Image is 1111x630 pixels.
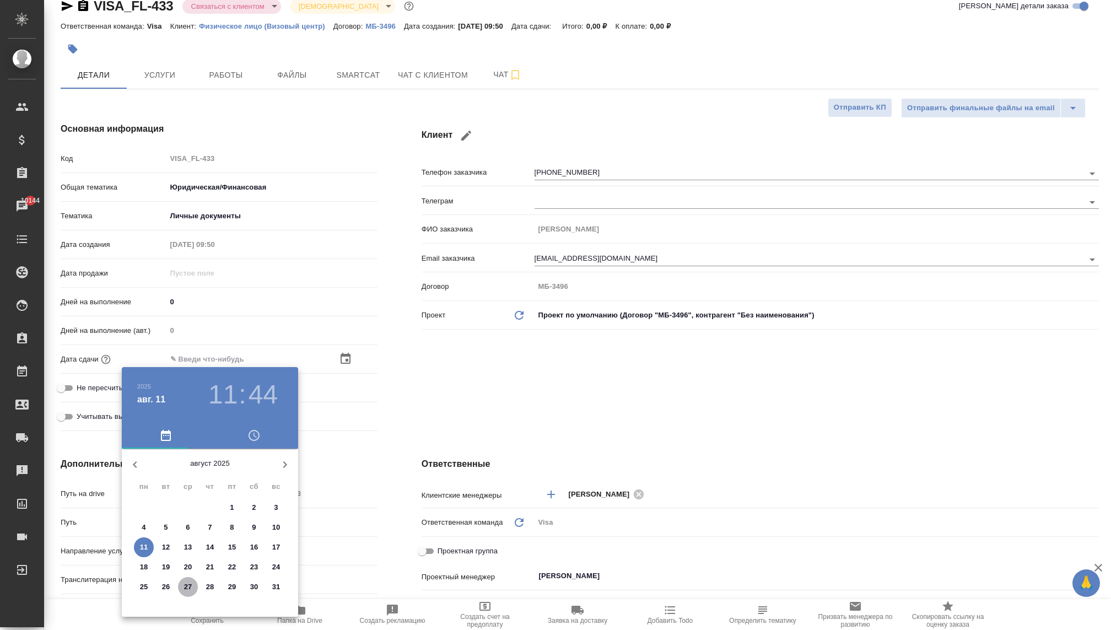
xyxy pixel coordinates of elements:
button: 11 [208,379,238,410]
button: 24 [266,557,286,577]
button: 23 [244,557,264,577]
button: 11 [134,537,154,557]
p: 6 [186,522,190,533]
button: 2025 [137,383,151,390]
p: 15 [228,542,236,553]
p: 27 [184,581,192,593]
p: 24 [272,562,281,573]
button: 14 [200,537,220,557]
button: 3 [266,498,286,518]
p: 14 [206,542,214,553]
button: 5 [156,518,176,537]
p: 21 [206,562,214,573]
button: 44 [249,379,278,410]
p: 20 [184,562,192,573]
button: 30 [244,577,264,597]
p: 25 [140,581,148,593]
p: 8 [230,522,234,533]
p: 12 [162,542,170,553]
p: 18 [140,562,148,573]
span: сб [244,481,264,492]
button: 10 [266,518,286,537]
button: 2 [244,498,264,518]
button: 28 [200,577,220,597]
button: 6 [178,518,198,537]
button: 8 [222,518,242,537]
button: 7 [200,518,220,537]
button: 29 [222,577,242,597]
p: 31 [272,581,281,593]
button: 27 [178,577,198,597]
h3: : [239,379,246,410]
button: 21 [200,557,220,577]
p: 17 [272,542,281,553]
span: вс [266,481,286,492]
button: 26 [156,577,176,597]
button: 4 [134,518,154,537]
p: 22 [228,562,236,573]
button: 18 [134,557,154,577]
button: 12 [156,537,176,557]
button: авг. 11 [137,393,165,406]
p: 9 [252,522,256,533]
p: 3 [274,502,278,513]
button: 9 [244,518,264,537]
button: 20 [178,557,198,577]
button: 15 [222,537,242,557]
button: 19 [156,557,176,577]
p: 19 [162,562,170,573]
p: 29 [228,581,236,593]
span: пн [134,481,154,492]
p: 30 [250,581,258,593]
button: 1 [222,498,242,518]
p: 28 [206,581,214,593]
span: вт [156,481,176,492]
span: чт [200,481,220,492]
p: 16 [250,542,258,553]
button: 31 [266,577,286,597]
button: 17 [266,537,286,557]
p: 5 [164,522,168,533]
p: август 2025 [148,458,272,469]
button: 22 [222,557,242,577]
p: 7 [208,522,212,533]
button: 25 [134,577,154,597]
p: 1 [230,502,234,513]
button: 13 [178,537,198,557]
p: 23 [250,562,258,573]
p: 13 [184,542,192,553]
p: 26 [162,581,170,593]
p: 10 [272,522,281,533]
p: 4 [142,522,145,533]
span: ср [178,481,198,492]
p: 11 [140,542,148,553]
p: 2 [252,502,256,513]
span: пт [222,481,242,492]
button: 16 [244,537,264,557]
